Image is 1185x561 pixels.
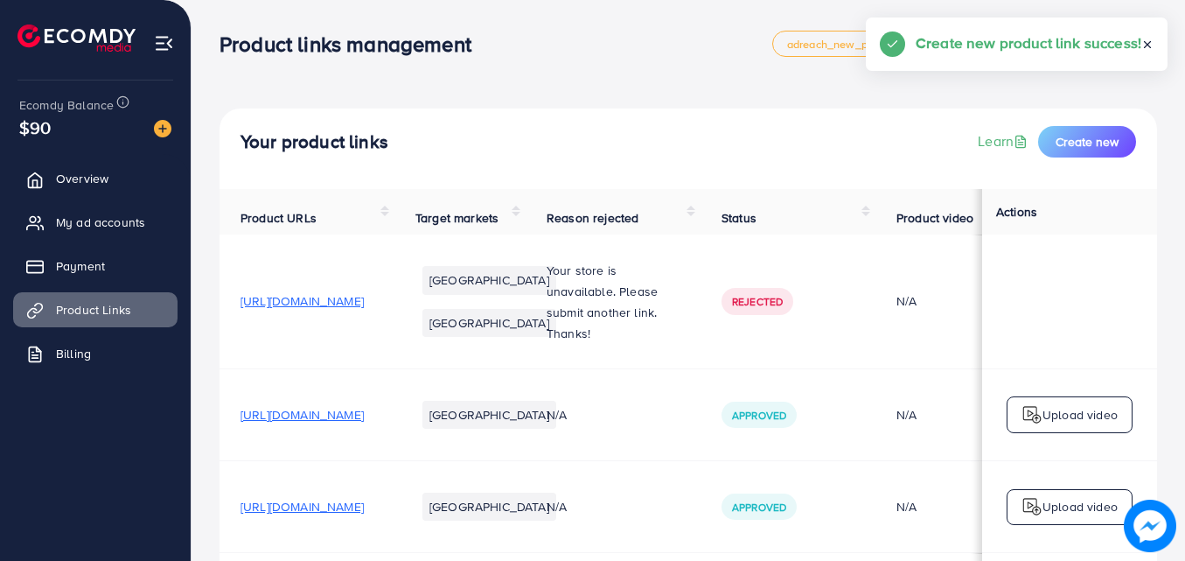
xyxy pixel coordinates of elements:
span: Ecomdy Balance [19,96,114,114]
a: Learn [978,131,1031,151]
img: menu [154,33,174,53]
img: image [1124,500,1176,552]
p: Your store is unavailable. Please submit another link. [547,260,680,323]
div: N/A [896,406,1020,424]
span: Product URLs [240,209,317,227]
a: Product Links [13,292,178,327]
li: [GEOGRAPHIC_DATA] [422,401,556,429]
span: Payment [56,257,105,275]
span: Rejected [732,294,783,309]
p: Upload video [1042,496,1118,517]
a: adreach_new_package [772,31,919,57]
img: logo [1021,404,1042,425]
span: $90 [17,111,54,144]
span: N/A [547,498,567,515]
div: N/A [896,292,1020,310]
span: [URL][DOMAIN_NAME] [240,498,364,515]
li: [GEOGRAPHIC_DATA] [422,493,556,521]
span: [URL][DOMAIN_NAME] [240,292,364,310]
a: Overview [13,161,178,196]
img: logo [17,25,136,52]
span: My ad accounts [56,214,145,231]
h4: Your product links [240,131,388,153]
span: Approved [732,500,786,515]
span: Create new [1056,133,1119,151]
a: Payment [13,249,178,284]
span: Overview [56,170,108,187]
h5: Create new product link success! [916,32,1141,54]
span: Target markets [415,209,498,227]
span: Product video [896,209,973,227]
span: Approved [732,408,786,423]
span: adreach_new_package [787,39,904,50]
img: image [154,120,171,137]
a: My ad accounts [13,205,178,240]
li: [GEOGRAPHIC_DATA] [422,309,556,337]
p: Thanks! [547,323,680,344]
a: Billing [13,336,178,371]
span: Billing [56,345,91,362]
span: [URL][DOMAIN_NAME] [240,406,364,424]
img: logo [1021,496,1042,517]
p: Upload video [1042,404,1118,425]
span: Actions [996,203,1037,221]
h3: Product links management [220,32,485,57]
div: N/A [896,498,1020,515]
span: N/A [547,406,567,424]
span: Status [721,209,756,227]
span: Product Links [56,301,131,319]
span: Reason rejected [547,209,638,227]
li: [GEOGRAPHIC_DATA] [422,266,556,294]
button: Create new [1038,126,1136,158]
